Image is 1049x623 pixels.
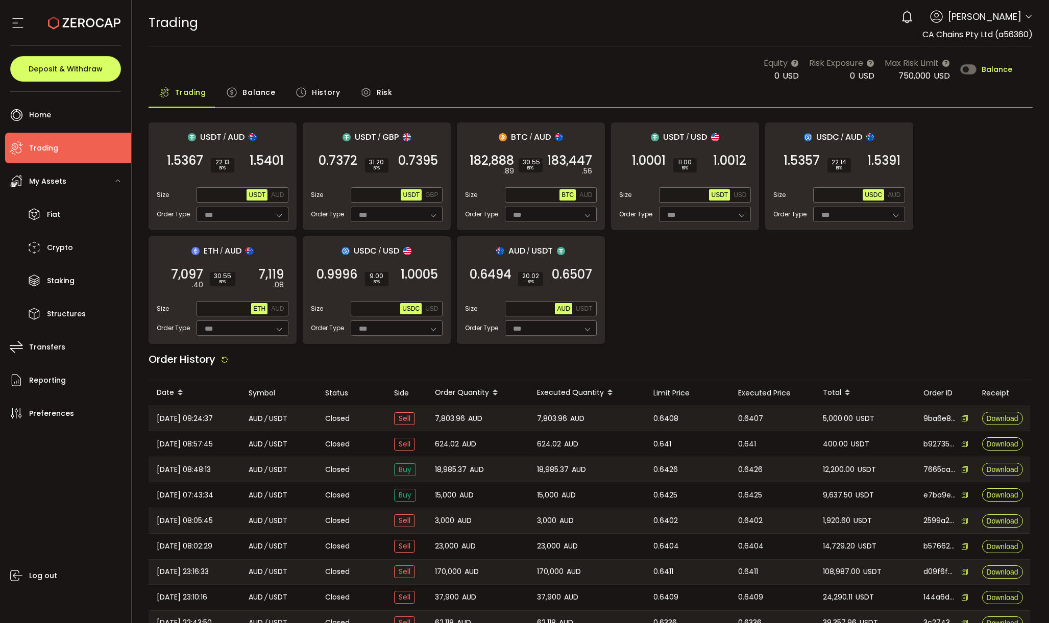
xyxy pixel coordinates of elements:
span: AUD [271,305,284,312]
span: Closed [325,490,350,501]
button: USDC [400,303,422,314]
span: USDT [851,438,869,450]
span: 15,000 [435,489,456,501]
span: Sell [394,412,415,425]
span: USDT [856,489,874,501]
span: 0.6507 [552,269,592,280]
span: 624.02 [435,438,459,450]
span: 20.02 [522,273,539,279]
img: usd_portfolio.svg [711,133,719,141]
span: 11.00 [677,159,693,165]
span: Sell [394,591,415,604]
span: USDT [355,131,376,143]
span: Size [773,190,786,200]
span: AUD [249,566,263,578]
span: AUD [228,131,245,143]
span: 18,985.37 [537,464,569,476]
span: 170,000 [537,566,564,578]
span: 1.5401 [250,156,284,166]
span: 15,000 [537,489,558,501]
span: AUD [570,413,584,425]
img: aud_portfolio.svg [246,247,254,255]
span: AUD [225,244,241,257]
span: USDT [269,438,287,450]
span: 0.7372 [319,156,357,166]
span: USDT [663,131,685,143]
button: USD [731,189,748,201]
span: 170,000 [435,566,461,578]
span: History [312,82,340,103]
em: / [527,246,530,256]
span: 0.6411 [738,566,758,578]
span: Order Type [157,323,190,333]
span: 0.6407 [738,413,763,425]
button: GBP [423,189,440,201]
span: AUD [564,438,578,450]
img: usdt_portfolio.svg [188,133,196,141]
span: 144a6d39-3ffb-43bc-8a9d-e5a66529c998 [923,592,956,603]
button: USDT [401,189,422,201]
span: 1.5357 [784,156,820,166]
span: Trading [29,141,58,156]
span: USD [425,305,438,312]
span: 12,200.00 [823,464,855,476]
em: / [264,591,267,603]
span: Sell [394,438,415,451]
img: usdt_portfolio.svg [557,247,565,255]
img: gbp_portfolio.svg [403,133,411,141]
span: USD [783,70,799,82]
span: 0.9996 [316,269,357,280]
span: [DATE] 23:10:16 [157,591,207,603]
span: e7ba9ec1-e47a-4a7e-b5f7-1174bd070550 [923,490,956,501]
span: Download [986,415,1018,422]
span: 5,000.00 [823,413,853,425]
span: USDT [856,413,874,425]
button: USDT [247,189,267,201]
span: [DATE] 08:48:13 [157,464,211,476]
span: 1.5367 [167,156,203,166]
span: 183,447 [547,156,592,166]
span: USDT [863,566,882,578]
span: Buy [394,489,416,502]
span: 7,097 [171,269,203,280]
i: BPS [214,279,231,285]
span: 0.641 [738,438,756,450]
span: 0.6411 [653,566,673,578]
div: 聊天小组件 [926,513,1049,623]
span: AUD [249,540,263,552]
span: USDT [200,131,222,143]
span: GBP [425,191,438,198]
span: CA Chains Pty Ltd (a56360) [922,29,1033,40]
span: Closed [325,413,350,424]
em: / [529,133,532,142]
span: USDT [711,191,728,198]
span: Order Type [465,323,498,333]
div: Order Quantity [427,384,529,402]
span: USDT [269,515,287,527]
i: BPS [369,279,384,285]
span: Staking [47,273,75,288]
span: AUD [564,540,578,552]
span: Size [619,190,631,200]
div: Symbol [240,387,317,399]
span: USDT [269,540,287,552]
span: Download [986,466,1018,473]
span: 3,000 [537,515,556,527]
span: AUD [534,131,551,143]
span: 750,000 [898,70,931,82]
span: 1.0001 [632,156,666,166]
span: 1.0012 [713,156,746,166]
em: / [223,133,226,142]
em: / [264,489,267,501]
span: b5766201-d92d-4d89-b14b-a914763fe8c4 [923,541,956,552]
span: 182,888 [470,156,514,166]
span: 7665ca89-7554-493f-af95-32222863dfaa [923,464,956,475]
div: Receipt [974,387,1030,399]
span: USDT [858,540,876,552]
span: Trading [175,82,206,103]
span: 108,987.00 [823,566,860,578]
span: 0.7395 [398,156,438,166]
span: Preferences [29,406,74,421]
img: eth_portfolio.svg [191,247,200,255]
span: Trading [149,14,198,32]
